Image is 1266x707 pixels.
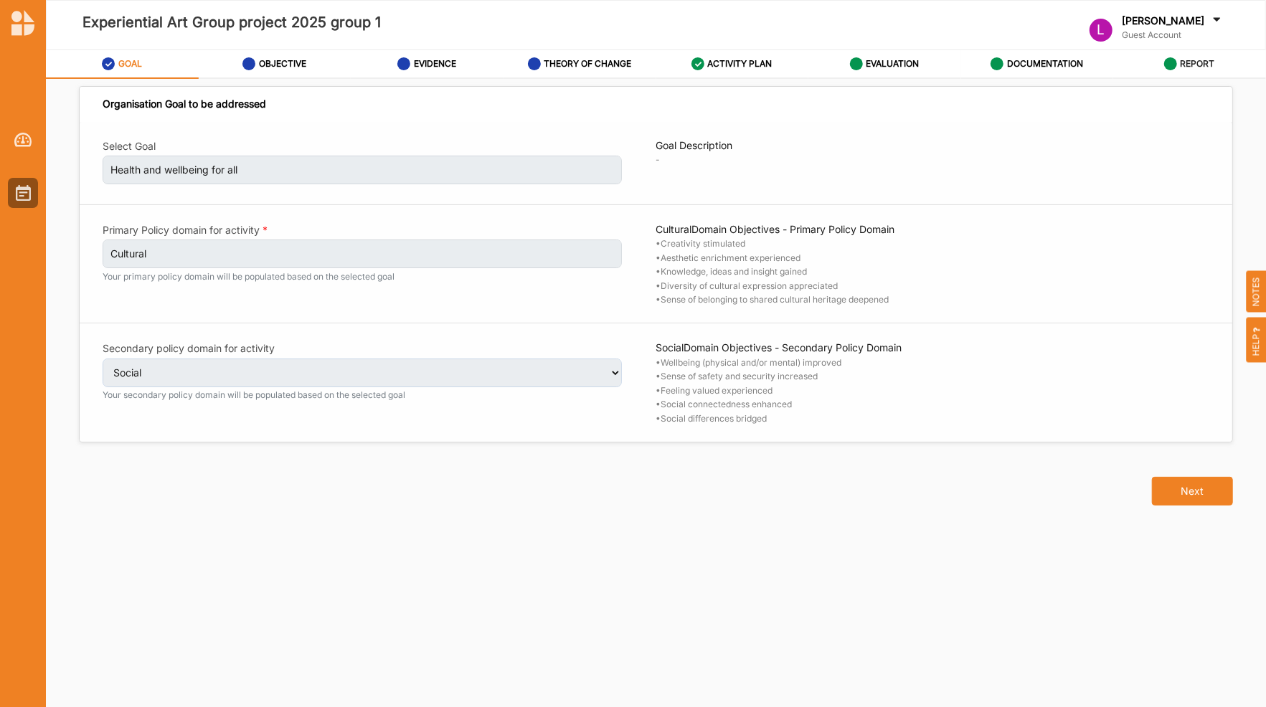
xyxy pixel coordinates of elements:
label: GOAL [118,58,142,70]
label: Experiential Art Group project 2025 group 1 [82,11,381,34]
div: L [1090,19,1113,42]
a: Activities [8,178,38,208]
img: logo [11,10,34,36]
button: Next [1152,477,1233,506]
label: DOCUMENTATION [1007,58,1083,70]
label: [PERSON_NAME] [1122,14,1204,27]
label: EVALUATION [866,58,919,70]
img: Activities [16,185,31,201]
label: Guest Account [1122,29,1224,41]
a: Dashboard [8,125,38,155]
label: ACTIVITY PLAN [708,58,773,70]
label: OBJECTIVE [259,58,306,70]
div: Organisation Goal to be addressed [103,98,266,110]
label: EVIDENCE [414,58,456,70]
label: REPORT [1180,58,1214,70]
img: Dashboard [14,133,32,147]
label: THEORY OF CHANGE [544,58,631,70]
